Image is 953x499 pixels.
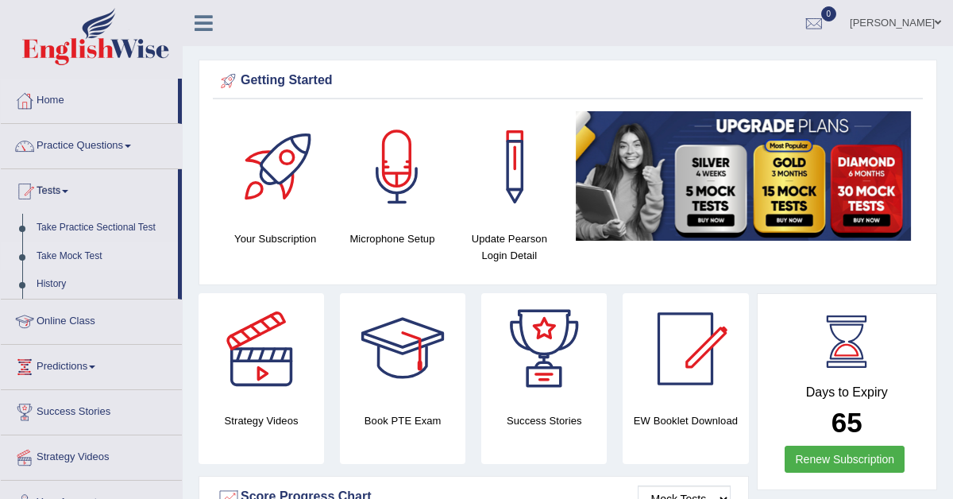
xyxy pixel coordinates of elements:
[341,230,442,247] h4: Microphone Setup
[29,214,178,242] a: Take Practice Sectional Test
[1,169,178,209] a: Tests
[775,385,920,400] h4: Days to Expiry
[199,412,324,429] h4: Strategy Videos
[225,230,326,247] h4: Your Subscription
[785,446,905,473] a: Renew Subscription
[576,111,911,241] img: small5.jpg
[1,79,178,118] a: Home
[1,345,182,385] a: Predictions
[459,230,560,264] h4: Update Pearson Login Detail
[821,6,837,21] span: 0
[831,407,862,438] b: 65
[217,69,919,93] div: Getting Started
[1,435,182,475] a: Strategy Videos
[1,300,182,339] a: Online Class
[481,412,607,429] h4: Success Stories
[623,412,748,429] h4: EW Booklet Download
[29,270,178,299] a: History
[1,390,182,430] a: Success Stories
[340,412,465,429] h4: Book PTE Exam
[29,242,178,271] a: Take Mock Test
[1,124,182,164] a: Practice Questions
